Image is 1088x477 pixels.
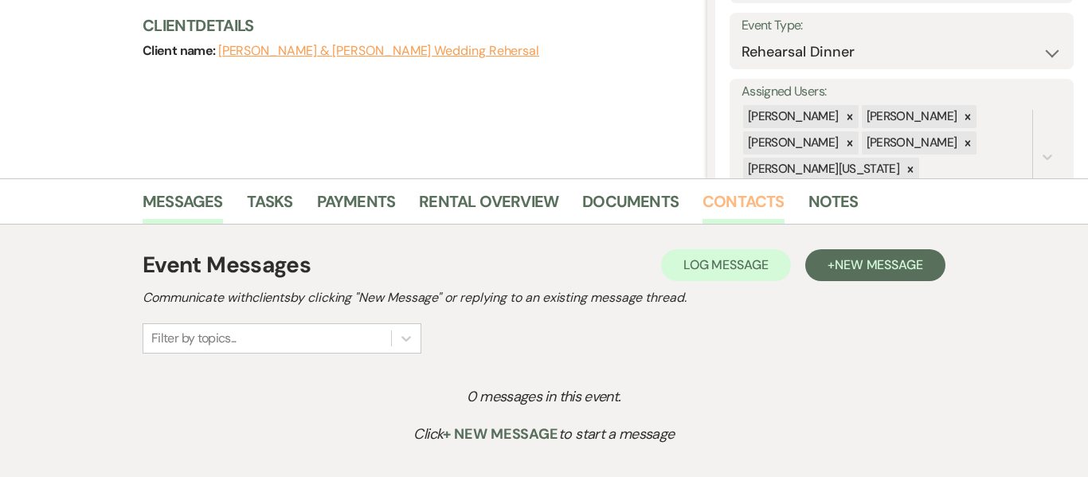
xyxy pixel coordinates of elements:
[703,189,785,224] a: Contacts
[174,423,913,446] p: Click to start a message
[805,249,945,281] button: +New Message
[743,158,902,181] div: [PERSON_NAME][US_STATE]
[661,249,791,281] button: Log Message
[443,424,558,444] span: + New Message
[143,288,945,307] h2: Communicate with clients by clicking "New Message" or replying to an existing message thread.
[151,329,237,348] div: Filter by topics...
[247,189,293,224] a: Tasks
[683,256,769,273] span: Log Message
[174,385,913,409] p: 0 messages in this event.
[143,248,311,282] h1: Event Messages
[742,14,1062,37] label: Event Type:
[143,14,691,37] h3: Client Details
[317,189,396,224] a: Payments
[743,105,841,128] div: [PERSON_NAME]
[808,189,859,224] a: Notes
[862,131,960,154] div: [PERSON_NAME]
[742,80,1062,104] label: Assigned Users:
[143,42,218,59] span: Client name:
[835,256,923,273] span: New Message
[862,105,960,128] div: [PERSON_NAME]
[582,189,679,224] a: Documents
[743,131,841,154] div: [PERSON_NAME]
[419,189,558,224] a: Rental Overview
[218,45,539,57] button: [PERSON_NAME] & [PERSON_NAME] Wedding Rehersal
[143,189,223,224] a: Messages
